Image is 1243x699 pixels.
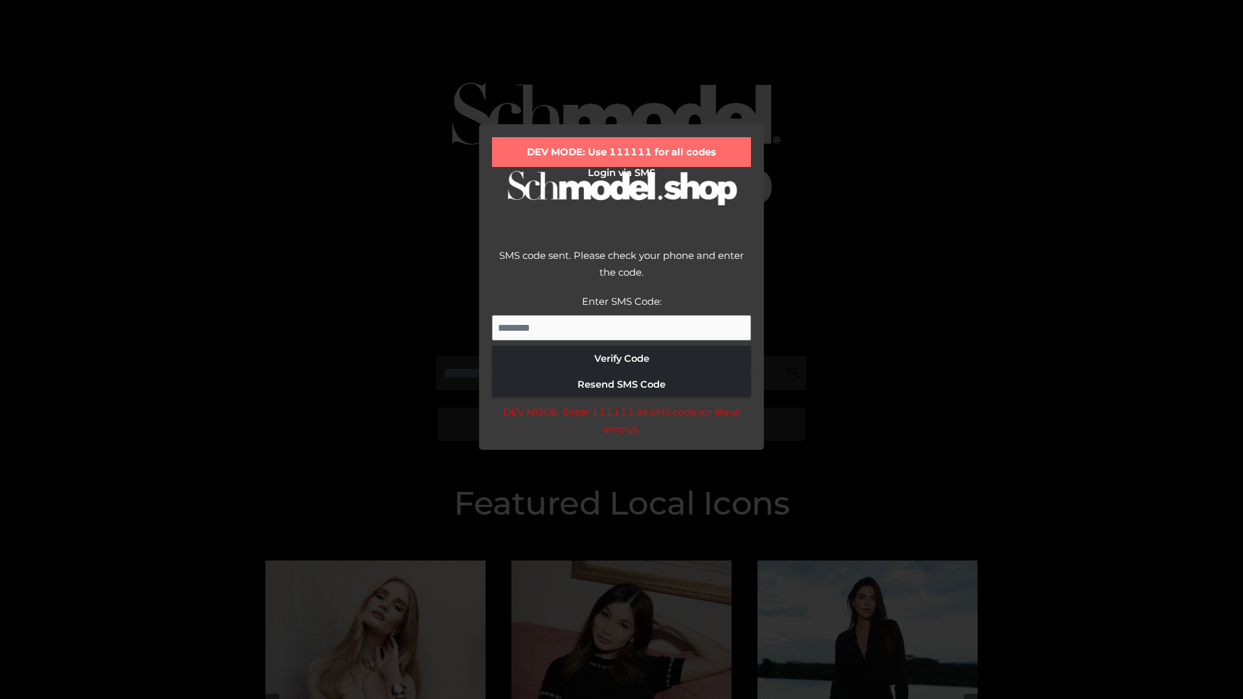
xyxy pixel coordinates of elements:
[492,346,751,372] button: Verify Code
[492,167,751,179] h2: Login via SMS
[492,247,751,293] div: SMS code sent. Please check your phone and enter the code.
[492,404,751,437] div: DEV MODE: Enter 111111 as SMS code (or leave empty).
[582,295,662,307] label: Enter SMS Code:
[492,137,751,167] div: DEV MODE: Use 111111 for all codes
[492,372,751,397] button: Resend SMS Code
